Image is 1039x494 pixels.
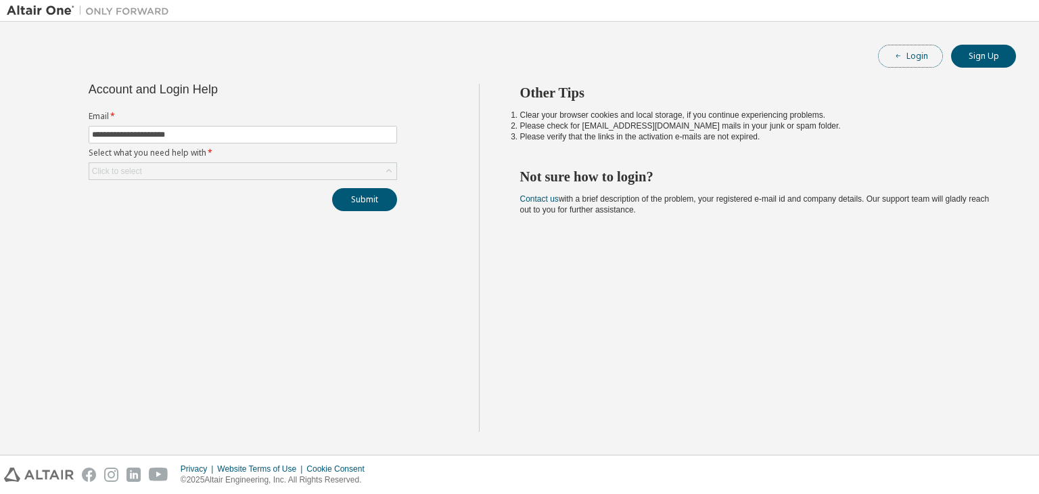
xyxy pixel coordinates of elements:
button: Sign Up [951,45,1016,68]
p: © 2025 Altair Engineering, Inc. All Rights Reserved. [181,474,373,486]
img: altair_logo.svg [4,468,74,482]
div: Click to select [92,166,142,177]
img: Altair One [7,4,176,18]
label: Email [89,111,397,122]
div: Cookie Consent [306,464,372,474]
li: Clear your browser cookies and local storage, if you continue experiencing problems. [520,110,992,120]
img: linkedin.svg [126,468,141,482]
h2: Not sure how to login? [520,168,992,185]
button: Submit [332,188,397,211]
img: youtube.svg [149,468,168,482]
div: Privacy [181,464,217,474]
h2: Other Tips [520,84,992,102]
button: Login [878,45,943,68]
div: Account and Login Help [89,84,336,95]
img: facebook.svg [82,468,96,482]
li: Please check for [EMAIL_ADDRESS][DOMAIN_NAME] mails in your junk or spam folder. [520,120,992,131]
div: Click to select [89,163,396,179]
li: Please verify that the links in the activation e-mails are not expired. [520,131,992,142]
label: Select what you need help with [89,148,397,158]
span: with a brief description of the problem, your registered e-mail id and company details. Our suppo... [520,194,990,215]
div: Website Terms of Use [217,464,306,474]
img: instagram.svg [104,468,118,482]
a: Contact us [520,194,559,204]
